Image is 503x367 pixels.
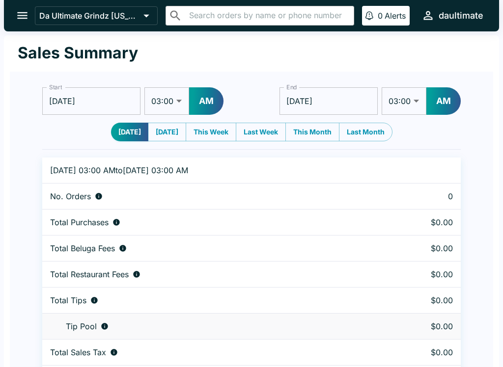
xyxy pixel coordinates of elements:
[10,3,35,28] button: open drawer
[50,295,86,305] p: Total Tips
[148,123,186,141] button: [DATE]
[339,123,392,141] button: Last Month
[18,43,138,63] h1: Sales Summary
[50,269,370,279] div: Fees paid by diners to restaurant
[35,6,158,25] button: Da Ultimate Grindz [US_STATE]
[186,123,236,141] button: This Week
[386,321,453,331] p: $0.00
[386,347,453,357] p: $0.00
[418,5,487,26] button: daultimate
[50,217,109,227] p: Total Purchases
[39,11,140,21] p: Da Ultimate Grindz [US_STATE]
[386,269,453,279] p: $0.00
[439,10,483,22] div: daultimate
[50,347,370,357] div: Sales tax paid by diners
[50,191,370,201] div: Number of orders placed
[50,295,370,305] div: Combined individual and pooled tips
[50,321,370,331] div: Tips unclaimed by a waiter
[50,191,91,201] p: No. Orders
[50,269,129,279] p: Total Restaurant Fees
[49,83,62,91] label: Start
[426,87,461,115] button: AM
[50,165,370,175] p: [DATE] 03:00 AM to [DATE] 03:00 AM
[385,11,406,21] p: Alerts
[236,123,286,141] button: Last Week
[386,217,453,227] p: $0.00
[386,243,453,253] p: $0.00
[50,243,370,253] div: Fees paid by diners to Beluga
[286,83,297,91] label: End
[378,11,383,21] p: 0
[186,9,350,23] input: Search orders by name or phone number
[66,321,97,331] p: Tip Pool
[386,191,453,201] p: 0
[111,123,148,141] button: [DATE]
[50,243,115,253] p: Total Beluga Fees
[285,123,339,141] button: This Month
[50,217,370,227] div: Aggregate order subtotals
[279,87,378,115] input: Choose date, selected date is Sep 10, 2025
[189,87,224,115] button: AM
[50,347,106,357] p: Total Sales Tax
[386,295,453,305] p: $0.00
[42,87,140,115] input: Choose date, selected date is Sep 9, 2025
